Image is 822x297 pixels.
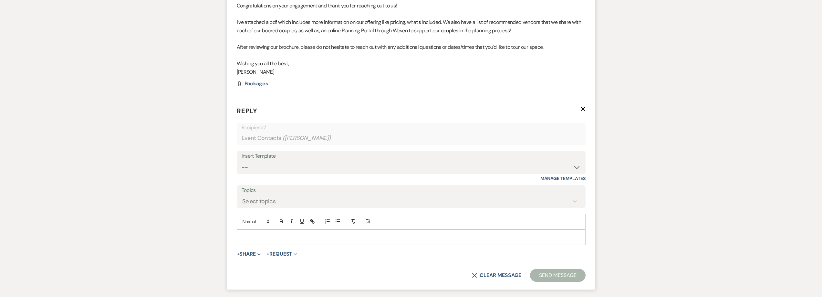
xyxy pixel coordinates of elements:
[266,251,269,257] span: +
[242,152,581,161] div: Insert Template
[540,175,586,181] a: Manage Templates
[237,2,586,10] p: Congratulations on your engagement and thank you for reaching out to us!
[245,80,268,87] span: Packages
[237,43,586,51] p: After reviewing our brochure, please do not hesitate to reach out with any additional questions o...
[530,269,585,282] button: Send Message
[237,68,586,76] p: [PERSON_NAME]
[237,251,240,257] span: +
[472,273,521,278] button: Clear message
[242,123,581,132] p: Recipients*
[237,59,586,68] p: Wishing you all the best,
[245,81,268,86] a: Packages
[283,134,331,143] span: ( [PERSON_NAME] )
[242,132,581,144] div: Event Contacts
[242,197,276,206] div: Select topics
[237,251,261,257] button: Share
[237,18,586,35] p: I've attached a pdf which includes more information on our offering like pricing, what's included...
[237,107,257,115] span: Reply
[266,251,297,257] button: Request
[242,186,581,195] label: Topics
